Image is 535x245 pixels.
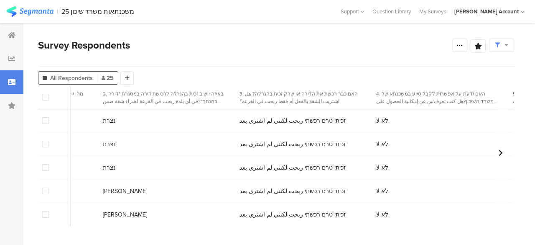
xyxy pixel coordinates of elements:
div: Support [341,5,364,18]
a: Question Library [368,8,415,15]
span: לא لا. [376,116,390,125]
div: משכנתאות משרד שיכון 25 [61,8,134,15]
section: 3. האם כבר רכשת את הדירה או שרק זכית בהגרלה? هل اشتريت الشقة بالفعل أم فقط ربحت في القرعة؟ [239,90,362,105]
span: [PERSON_NAME] [103,187,147,196]
span: לא لا. [376,163,390,172]
span: לא لا. [376,140,390,149]
span: זכיתי טרם רכשתי ربحت لكنني لم اشتري بعد [239,116,346,125]
a: My Surveys [415,8,450,15]
section: 4. האם ידעת על אפשרות לקבל סיוע במשכנתא של משרד השיכון?هل كنت تعرف/ين عن إمكانية الحصول على مساعد... [376,90,499,105]
span: לא لا. [376,187,390,196]
span: 25 [102,74,114,83]
span: זכיתי טרם רכשתי ربحت لكنني لم اشتري بعد [239,163,346,172]
span: All Respondents [50,74,93,83]
span: זכיתי טרם רכשתי ربحت لكنني لم اشتري بعد [239,187,346,196]
div: | [57,7,58,16]
section: 2. באיזה יישוב זכית בהגרלה לרכישת דירה במסגרת "דירה בהנחה"?في أي بلدة ربحت في القرعة لشراء شقة ضم... [103,90,225,105]
span: נצרת [103,116,116,125]
span: Survey Respondents [38,38,130,53]
span: [PERSON_NAME] [103,210,147,219]
span: נצרת [103,163,116,172]
span: לא لا. [376,210,390,219]
span: זכיתי טרם רכשתי ربحت لكنني لم اشتري بعد [239,210,346,219]
img: segmanta logo [6,6,53,17]
div: [PERSON_NAME] Account [454,8,519,15]
span: זכיתי טרם רכשתי ربحت لكنني لم اشتري بعد [239,140,346,149]
span: נצרת [103,140,116,149]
